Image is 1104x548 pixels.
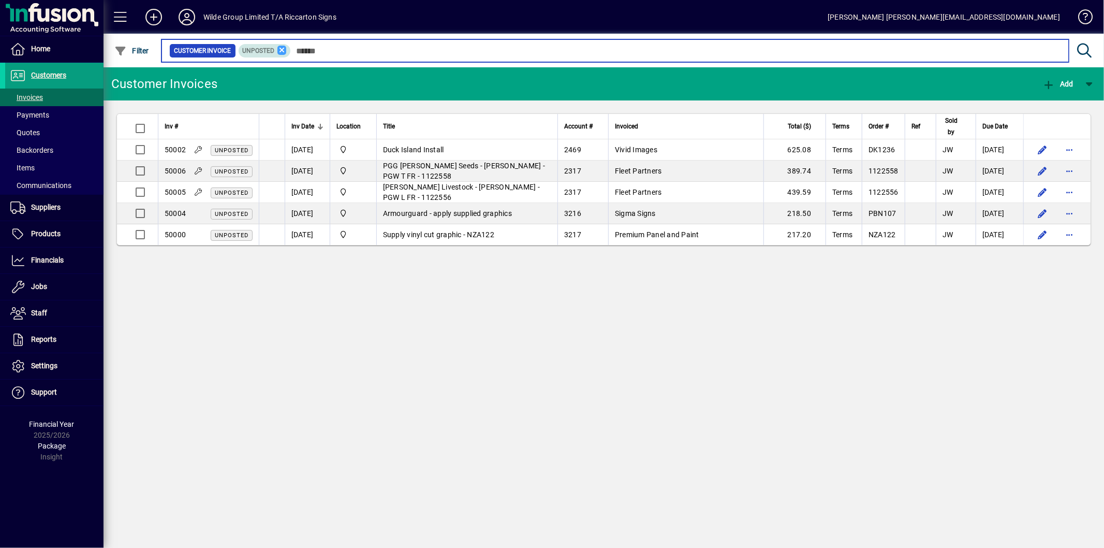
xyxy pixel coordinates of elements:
[10,164,35,172] span: Items
[1042,80,1073,88] span: Add
[174,46,231,56] span: Customer Invoice
[832,230,852,239] span: Terms
[5,141,104,159] a: Backorders
[203,9,336,25] div: Wilde Group Limited T/A Riccarton Signs
[832,188,852,196] span: Terms
[869,167,899,175] span: 1122558
[165,209,186,218] span: 50004
[165,230,186,239] span: 50000
[869,230,896,239] span: NZA122
[976,182,1023,203] td: [DATE]
[5,248,104,273] a: Financials
[564,209,581,218] span: 3216
[215,211,248,218] span: Unposted
[10,146,53,154] span: Backorders
[215,232,248,239] span: Unposted
[911,121,920,132] span: Ref
[5,380,104,406] a: Support
[943,146,953,154] span: JW
[832,121,849,132] span: Terms
[1061,205,1078,222] button: More options
[215,190,248,196] span: Unposted
[336,229,370,240] span: Main Location
[1040,75,1076,93] button: Add
[976,139,1023,161] td: [DATE]
[336,121,370,132] div: Location
[336,208,370,219] span: Main Location
[976,161,1023,182] td: [DATE]
[869,146,895,154] span: DK1236
[31,256,64,264] span: Financials
[943,230,953,239] span: JW
[1034,226,1051,243] button: Edit
[1034,163,1051,179] button: Edit
[5,159,104,177] a: Items
[5,221,104,247] a: Products
[336,165,370,177] span: Main Location
[31,229,61,238] span: Products
[869,188,899,196] span: 1122556
[291,121,323,132] div: Inv Date
[763,139,826,161] td: 625.08
[976,203,1023,224] td: [DATE]
[976,224,1023,245] td: [DATE]
[763,182,826,203] td: 439.59
[31,282,47,291] span: Jobs
[5,327,104,353] a: Reports
[770,121,820,132] div: Total ($)
[383,146,444,154] span: Duck Island Install
[832,209,852,218] span: Terms
[10,128,40,137] span: Quotes
[943,209,953,218] span: JW
[615,167,662,175] span: Fleet Partners
[5,36,104,62] a: Home
[285,161,330,182] td: [DATE]
[291,121,314,132] span: Inv Date
[1034,184,1051,200] button: Edit
[943,115,960,138] span: Sold by
[31,45,50,53] span: Home
[615,121,638,132] span: Invoiced
[383,230,494,239] span: Supply vinyl cut graphic - NZA122
[285,224,330,245] td: [DATE]
[336,144,370,155] span: Main Location
[285,203,330,224] td: [DATE]
[10,181,71,190] span: Communications
[215,168,248,175] span: Unposted
[1061,226,1078,243] button: More options
[5,353,104,379] a: Settings
[165,188,186,196] span: 50005
[869,121,889,132] span: Order #
[832,146,852,154] span: Terms
[564,230,581,239] span: 3217
[1070,2,1091,36] a: Knowledge Base
[615,121,757,132] div: Invoiced
[615,146,657,154] span: Vivid Images
[828,9,1060,25] div: [PERSON_NAME] [PERSON_NAME][EMAIL_ADDRESS][DOMAIN_NAME]
[763,161,826,182] td: 389.74
[31,71,66,79] span: Customers
[564,121,602,132] div: Account #
[111,76,217,92] div: Customer Invoices
[615,209,656,218] span: Sigma Signs
[943,167,953,175] span: JW
[615,230,699,239] span: Premium Panel and Paint
[165,121,253,132] div: Inv #
[5,124,104,141] a: Quotes
[137,8,170,26] button: Add
[31,388,57,396] span: Support
[564,146,581,154] span: 2469
[832,167,852,175] span: Terms
[336,186,370,198] span: Main Location
[10,111,49,119] span: Payments
[383,209,512,218] span: Armourguard - apply supplied graphics
[982,121,1017,132] div: Due Date
[383,121,395,132] span: Title
[31,203,61,211] span: Suppliers
[336,121,361,132] span: Location
[943,188,953,196] span: JW
[5,300,104,326] a: Staff
[788,121,811,132] span: Total ($)
[285,139,330,161] td: [DATE]
[869,121,899,132] div: Order #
